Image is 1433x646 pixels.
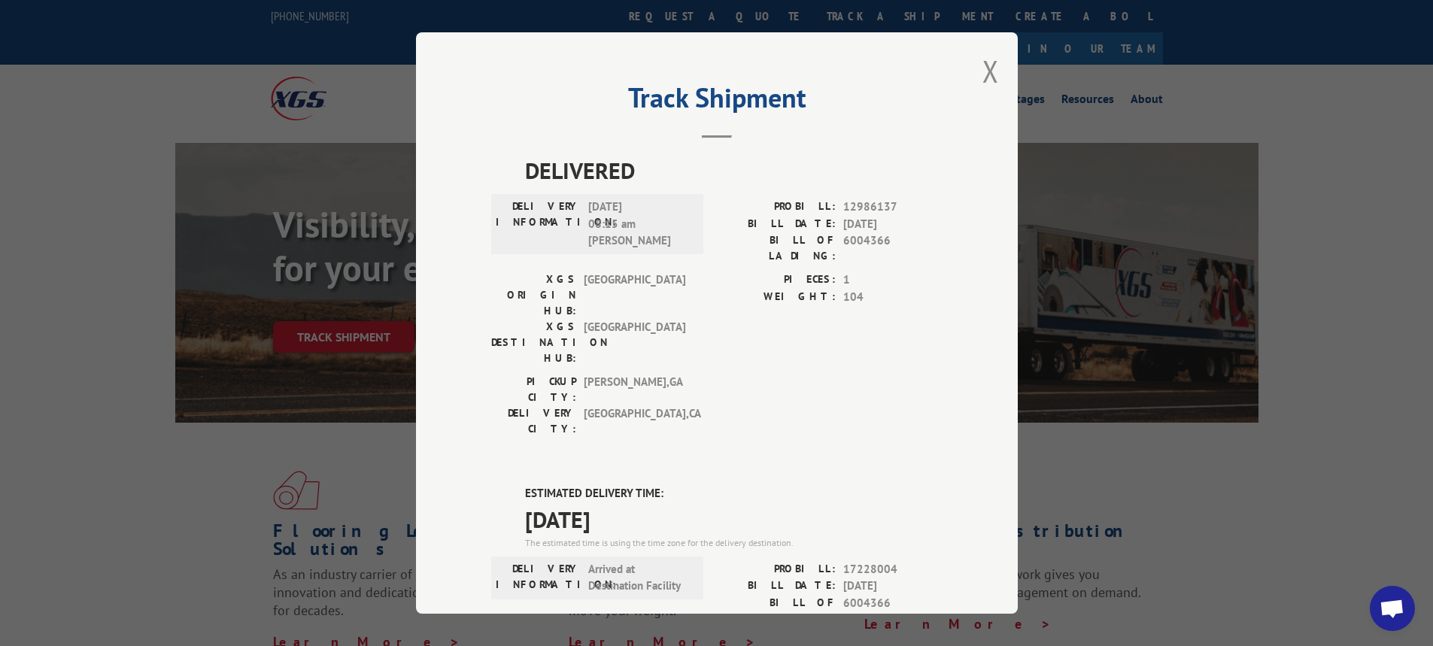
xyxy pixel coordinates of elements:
label: PIECES: [717,271,836,289]
span: [DATE] [843,216,943,233]
span: 6004366 [843,595,943,626]
span: 6004366 [843,232,943,264]
label: BILL OF LADING: [717,232,836,264]
label: PROBILL: [717,199,836,216]
h2: Track Shipment [491,87,943,116]
span: [DATE] [525,502,943,536]
label: DELIVERY INFORMATION: [496,561,581,595]
span: 17228004 [843,561,943,578]
span: [GEOGRAPHIC_DATA] [584,319,685,366]
label: XGS ORIGIN HUB: [491,271,576,319]
label: ESTIMATED DELIVERY TIME: [525,485,943,502]
label: DELIVERY CITY: [491,405,576,437]
span: [GEOGRAPHIC_DATA] , CA [584,405,685,437]
button: Close modal [982,51,999,91]
span: 104 [843,289,943,306]
label: PICKUP CITY: [491,374,576,405]
div: The estimated time is using the time zone for the delivery destination. [525,536,943,550]
label: XGS DESTINATION HUB: [491,319,576,366]
span: [PERSON_NAME] , GA [584,374,685,405]
span: 1 [843,271,943,289]
label: PROBILL: [717,561,836,578]
a: Open chat [1370,586,1415,631]
span: [DATE] 08:15 am [PERSON_NAME] [588,199,690,250]
span: [DATE] [843,578,943,595]
label: BILL DATE: [717,216,836,233]
label: BILL OF LADING: [717,595,836,626]
span: [GEOGRAPHIC_DATA] [584,271,685,319]
label: BILL DATE: [717,578,836,595]
label: WEIGHT: [717,289,836,306]
span: 12986137 [843,199,943,216]
span: Arrived at Destination Facility [588,561,690,595]
label: DELIVERY INFORMATION: [496,199,581,250]
span: DELIVERED [525,153,943,187]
